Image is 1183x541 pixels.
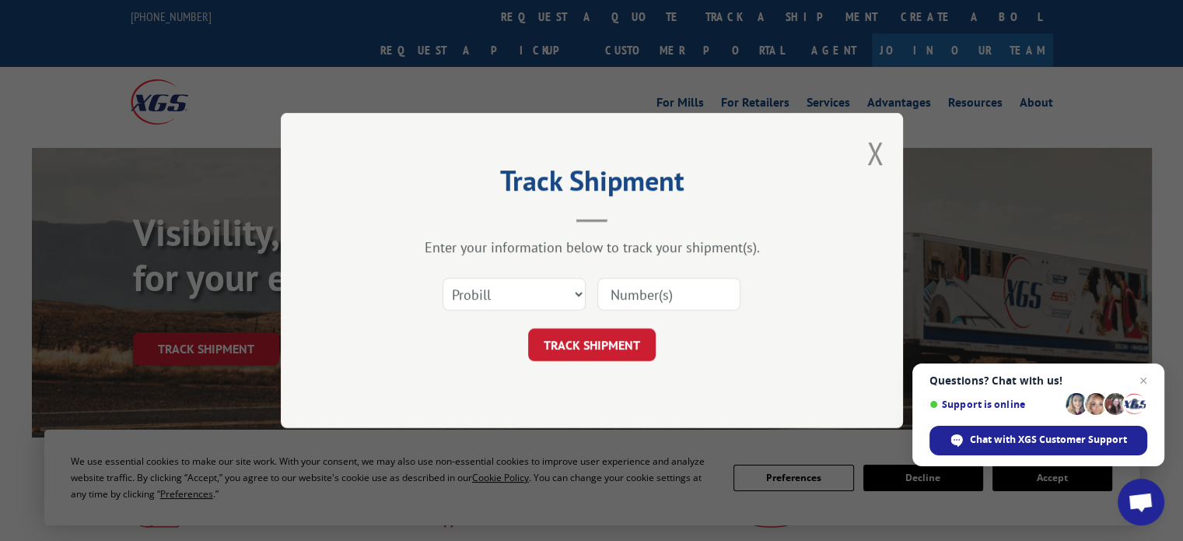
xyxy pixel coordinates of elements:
[359,170,825,199] h2: Track Shipment
[528,328,656,361] button: TRACK SHIPMENT
[929,374,1147,387] span: Questions? Chat with us!
[597,278,740,311] input: Number(s)
[1134,371,1153,390] span: Close chat
[929,399,1060,410] span: Support is online
[970,433,1127,447] span: Chat with XGS Customer Support
[866,132,884,174] button: Close modal
[929,426,1147,455] div: Chat with XGS Customer Support
[1118,479,1164,525] div: Open chat
[359,238,825,256] div: Enter your information below to track your shipment(s).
